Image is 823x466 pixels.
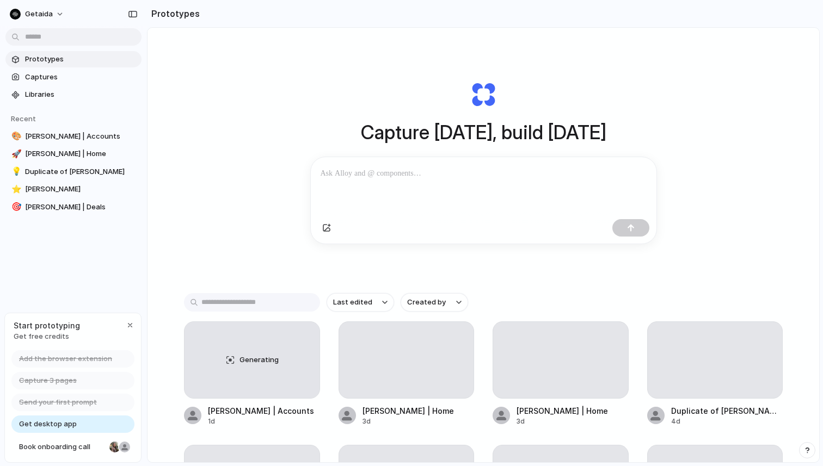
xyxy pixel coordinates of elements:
a: Get desktop app [11,415,134,433]
button: Last edited [327,293,394,312]
a: Book onboarding call [11,438,134,456]
div: 1d [208,417,314,426]
span: Get free credits [14,331,80,342]
div: [PERSON_NAME] | Home [517,405,608,417]
div: Nicole Kubica [108,440,121,453]
a: Captures [5,69,142,85]
span: [PERSON_NAME] | Deals [25,202,137,213]
div: [PERSON_NAME] | Home [363,405,454,417]
span: getaida [25,9,53,20]
span: Capture 3 pages [19,375,77,386]
span: Created by [407,297,446,308]
a: [PERSON_NAME] | Home3d [493,321,629,426]
span: [PERSON_NAME] [25,184,137,195]
span: Generating [239,355,279,365]
a: ⭐[PERSON_NAME] [5,181,142,197]
span: Start prototyping [14,320,80,331]
span: Libraries [25,89,137,100]
a: Prototypes [5,51,142,67]
a: 🎨[PERSON_NAME] | Accounts [5,128,142,145]
a: Libraries [5,86,142,103]
div: Duplicate of [PERSON_NAME] [671,405,783,417]
h1: Capture [DATE], build [DATE] [361,118,606,147]
div: 4d [671,417,783,426]
h2: Prototypes [147,7,200,20]
div: 3d [517,417,608,426]
div: [PERSON_NAME] | Accounts [208,405,314,417]
button: getaida [5,5,70,23]
div: ⭐ [11,183,19,196]
a: 🚀[PERSON_NAME] | Home [5,146,142,162]
button: 🎨 [10,131,21,142]
span: Recent [11,114,36,123]
span: [PERSON_NAME] | Home [25,148,137,159]
button: 🚀 [10,148,21,159]
span: Prototypes [25,54,137,65]
span: Duplicate of [PERSON_NAME] [25,166,137,177]
a: [PERSON_NAME] | Home3d [339,321,475,426]
span: Book onboarding call [19,442,105,452]
a: 🎯[PERSON_NAME] | Deals [5,199,142,215]
button: Created by [401,293,468,312]
div: 🚀 [11,148,19,160]
button: ⭐ [10,184,21,195]
span: Send your first prompt [19,397,97,408]
div: 3d [363,417,454,426]
button: 🎯 [10,202,21,213]
a: Duplicate of [PERSON_NAME]4d [647,321,783,426]
div: 🎨 [11,130,19,142]
span: Captures [25,72,137,83]
a: 💡Duplicate of [PERSON_NAME] [5,164,142,180]
div: 🎯 [11,201,19,213]
span: Add the browser extension [19,353,112,364]
button: 💡 [10,166,21,177]
a: Generating[PERSON_NAME] | Accounts1d [184,321,320,426]
span: Last edited [333,297,372,308]
span: Get desktop app [19,419,77,430]
div: 💡 [11,165,19,178]
div: Christian Iacullo [118,440,131,453]
span: [PERSON_NAME] | Accounts [25,131,137,142]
